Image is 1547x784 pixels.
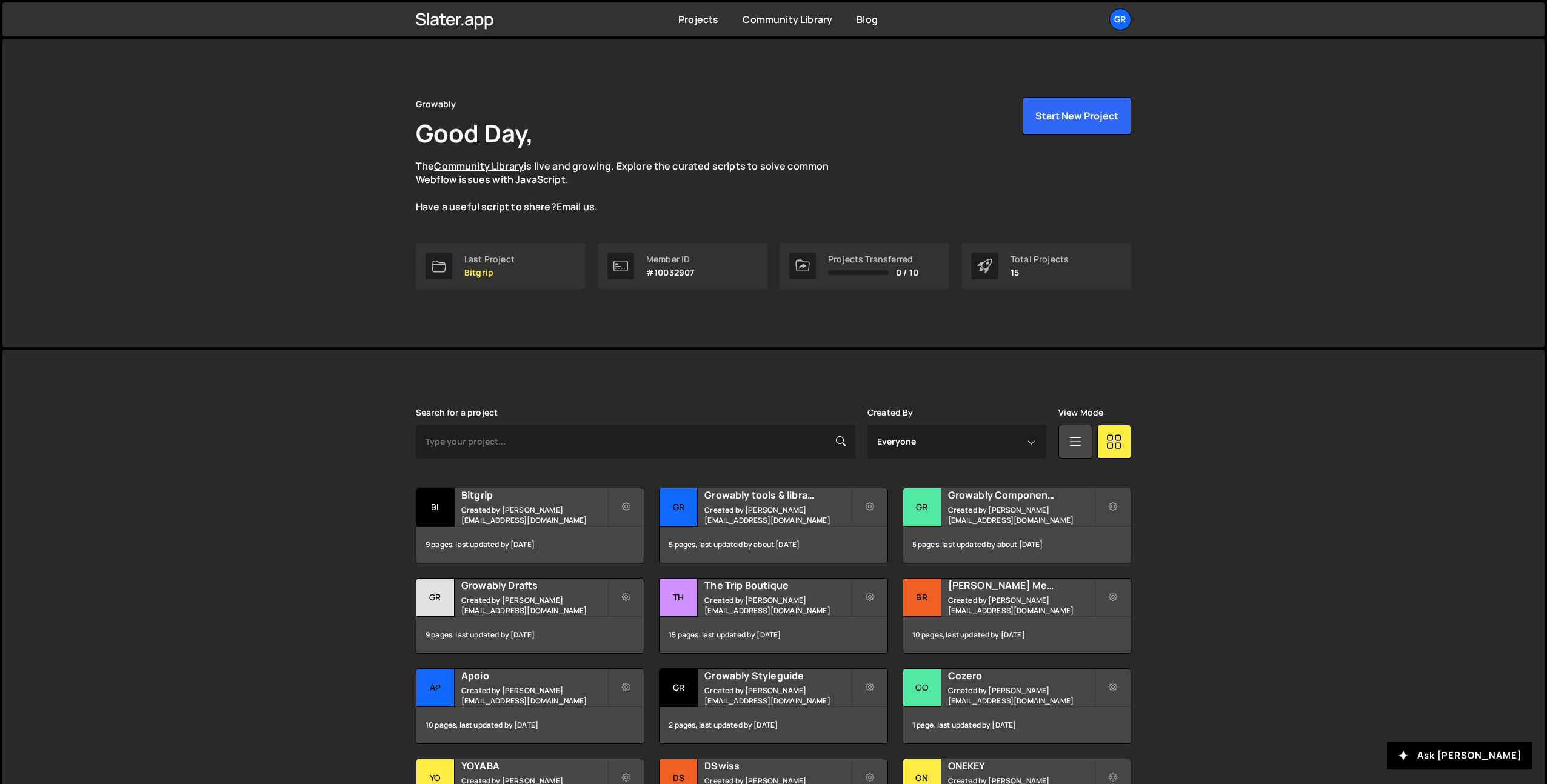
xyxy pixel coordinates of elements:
h1: Good Day, [416,116,533,150]
div: Gr [416,579,455,617]
div: 10 pages, last updated by [DATE] [416,707,644,743]
small: Created by [PERSON_NAME][EMAIL_ADDRESS][DOMAIN_NAME] [948,595,1094,616]
a: Ap Apoio Created by [PERSON_NAME][EMAIL_ADDRESS][DOMAIN_NAME] 10 pages, last updated by [DATE] [416,668,644,744]
div: 1 page, last updated by [DATE] [903,707,1131,743]
small: Created by [PERSON_NAME][EMAIL_ADDRESS][DOMAIN_NAME] [704,685,850,706]
a: Gr Growably Styleguide Created by [PERSON_NAME][EMAIL_ADDRESS][DOMAIN_NAME] 2 pages, last updated... [659,668,887,744]
div: Gr [660,488,698,527]
h2: Growably Styleguide [704,669,850,682]
small: Created by [PERSON_NAME][EMAIL_ADDRESS][DOMAIN_NAME] [461,685,607,706]
div: Gr [660,669,698,707]
h2: Apoio [461,669,607,682]
div: Br [903,579,941,617]
div: Member ID [646,254,694,264]
a: Gr Growably Component Library Created by [PERSON_NAME][EMAIL_ADDRESS][DOMAIN_NAME] 5 pages, last ... [903,488,1131,563]
a: Gr Growably Drafts Created by [PERSON_NAME][EMAIL_ADDRESS][DOMAIN_NAME] 9 pages, last updated by ... [416,578,644,654]
h2: Growably Component Library [948,488,1094,502]
div: 2 pages, last updated by [DATE] [660,707,887,743]
div: Th [660,579,698,617]
div: Ap [416,669,455,707]
button: Ask [PERSON_NAME] [1387,742,1532,769]
a: Bi Bitgrip Created by [PERSON_NAME][EMAIL_ADDRESS][DOMAIN_NAME] 9 pages, last updated by [DATE] [416,488,644,563]
a: Gr Growably tools & libraries Created by [PERSON_NAME][EMAIL_ADDRESS][DOMAIN_NAME] 5 pages, last ... [659,488,887,563]
div: 10 pages, last updated by [DATE] [903,617,1131,653]
h2: DSwiss [704,759,850,772]
p: The is live and growing. Explore the curated scripts to solve common Webflow issues with JavaScri... [416,159,852,214]
a: Co Cozero Created by [PERSON_NAME][EMAIL_ADDRESS][DOMAIN_NAME] 1 page, last updated by [DATE] [903,668,1131,744]
button: Start New Project [1023,97,1131,135]
a: Community Library [434,159,524,173]
div: Co [903,669,941,707]
div: Growably [416,97,456,111]
input: Type your project... [416,425,855,459]
a: Projects [678,13,718,26]
a: Blog [857,13,878,26]
div: Last Project [464,254,515,264]
label: View Mode [1058,408,1103,417]
a: Gr [1109,8,1131,30]
h2: [PERSON_NAME] Media [948,579,1094,592]
a: Last Project Bitgrip [416,243,586,289]
div: 9 pages, last updated by [DATE] [416,527,644,563]
small: Created by [PERSON_NAME][EMAIL_ADDRESS][DOMAIN_NAME] [704,505,850,525]
small: Created by [PERSON_NAME][EMAIL_ADDRESS][DOMAIN_NAME] [461,595,607,616]
a: Email us [556,200,595,213]
div: 9 pages, last updated by [DATE] [416,617,644,653]
div: 5 pages, last updated by about [DATE] [660,527,887,563]
span: 0 / 10 [896,268,918,277]
a: Community Library [743,13,832,26]
h2: Growably tools & libraries [704,488,850,502]
div: Bi [416,488,455,527]
div: Projects Transferred [828,254,918,264]
small: Created by [PERSON_NAME][EMAIL_ADDRESS][DOMAIN_NAME] [948,505,1094,525]
small: Created by [PERSON_NAME][EMAIL_ADDRESS][DOMAIN_NAME] [461,505,607,525]
h2: The Trip Boutique [704,579,850,592]
h2: Cozero [948,669,1094,682]
div: Gr [903,488,941,527]
p: 15 [1011,268,1069,277]
div: Total Projects [1011,254,1069,264]
label: Search for a project [416,408,498,417]
label: Created By [867,408,914,417]
small: Created by [PERSON_NAME][EMAIL_ADDRESS][DOMAIN_NAME] [948,685,1094,706]
p: Bitgrip [464,268,515,277]
h2: YOYABA [461,759,607,772]
div: 15 pages, last updated by [DATE] [660,617,887,653]
div: 5 pages, last updated by about [DATE] [903,527,1131,563]
small: Created by [PERSON_NAME][EMAIL_ADDRESS][DOMAIN_NAME] [704,595,850,616]
a: Th The Trip Boutique Created by [PERSON_NAME][EMAIL_ADDRESS][DOMAIN_NAME] 15 pages, last updated ... [659,578,887,654]
a: Br [PERSON_NAME] Media Created by [PERSON_NAME][EMAIL_ADDRESS][DOMAIN_NAME] 10 pages, last update... [903,578,1131,654]
h2: Growably Drafts [461,579,607,592]
h2: ONEKEY [948,759,1094,772]
h2: Bitgrip [461,488,607,502]
p: #10032907 [646,268,694,277]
